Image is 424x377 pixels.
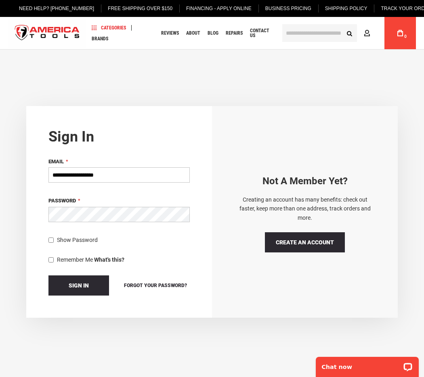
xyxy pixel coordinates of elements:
[69,282,89,289] span: Sign In
[208,31,218,35] span: Blog
[57,256,93,263] span: Remember Me
[94,256,124,263] strong: What's this?
[404,34,407,39] span: 0
[92,25,126,31] span: Categories
[124,283,187,288] span: Forgot Your Password?
[48,158,64,165] span: Email
[88,33,112,44] a: Brands
[48,198,76,204] span: Password
[234,195,376,222] p: Creating an account has many benefits: check out faster, keep more than one address, track orders...
[246,28,276,39] a: Contact Us
[8,18,86,48] img: America Tools
[121,281,190,290] a: Forgot Your Password?
[393,17,408,49] a: 0
[325,6,367,11] span: Shipping Policy
[204,28,222,39] a: Blog
[57,237,98,243] span: Show Password
[265,232,345,252] a: Create an Account
[8,18,86,48] a: store logo
[161,31,179,35] span: Reviews
[183,28,204,39] a: About
[250,28,273,38] span: Contact Us
[276,239,334,246] span: Create an Account
[48,275,109,296] button: Sign In
[342,25,357,41] button: Search
[222,28,246,39] a: Repairs
[262,175,348,187] strong: Not a Member yet?
[226,31,243,35] span: Repairs
[92,36,108,41] span: Brands
[48,128,94,145] strong: Sign in
[311,352,424,377] iframe: LiveChat chat widget
[186,31,200,35] span: About
[157,28,183,39] a: Reviews
[88,22,130,33] a: Categories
